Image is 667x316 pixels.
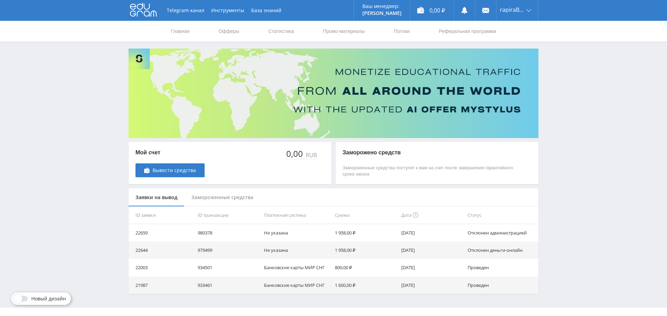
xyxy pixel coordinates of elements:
td: 934501 [195,259,261,276]
a: Промо-материалы [322,21,365,42]
a: Статистика [267,21,295,42]
td: Банковские карты МИР СНГ [261,276,332,294]
td: 1 600,00 ₽ [332,276,398,294]
td: 1 958,00 ₽ [332,224,398,241]
p: Замороженные средства поступят к вам на счет после завершения гарантийного срока заказа [343,165,518,177]
th: Статус [465,206,538,224]
td: Проведен [465,259,538,276]
td: 979499 [195,241,261,259]
a: Реферальная программа [438,21,497,42]
th: Платежная система [261,206,332,224]
td: 1 958,00 ₽ [332,241,398,259]
td: Не указана [261,224,332,241]
td: 21987 [129,276,195,294]
td: Отклонен деньги-онлайн [465,241,538,259]
td: 933461 [195,276,261,294]
a: Офферы [218,21,240,42]
td: 22644 [129,241,195,259]
div: Замороженные средства [184,188,260,207]
td: Проведен [465,276,538,294]
th: Сумма [332,206,398,224]
span: rapiraBy44 [500,7,524,12]
img: Banner [129,49,538,138]
td: Отклонен администрацией [465,224,538,241]
td: 800,00 ₽ [332,259,398,276]
a: Вывести средства [135,163,205,177]
p: Мой счет [135,149,205,156]
p: Заморожено средств [343,149,518,156]
div: 0,00 [286,149,304,159]
span: Новый дизайн [31,296,66,301]
td: Банковские карты МИР СНГ [261,259,332,276]
a: Главная [170,21,190,42]
td: 980378 [195,224,261,241]
th: ID транзакции [195,206,261,224]
p: [PERSON_NAME] [362,10,402,16]
td: 22003 [129,259,195,276]
th: ID заявки [129,206,195,224]
a: Потоки [393,21,411,42]
td: 22659 [129,224,195,241]
td: Не указана [261,241,332,259]
th: Дата [398,206,465,224]
td: [DATE] [398,276,465,294]
div: RUB [304,152,318,158]
td: [DATE] [398,224,465,241]
span: Вывести средства [153,168,196,173]
td: [DATE] [398,241,465,259]
p: Ваш менеджер: [362,3,402,9]
div: Заявки на вывод [129,188,184,207]
td: [DATE] [398,259,465,276]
